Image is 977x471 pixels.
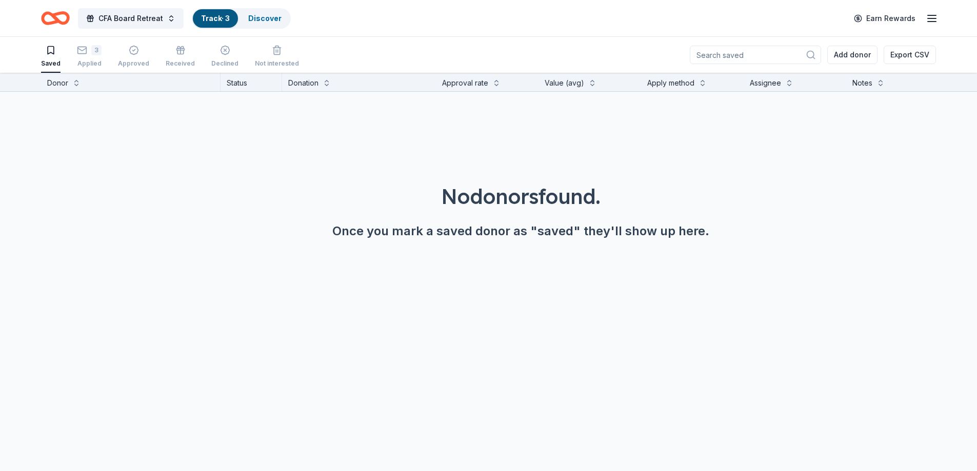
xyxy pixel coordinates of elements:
[41,6,70,30] a: Home
[884,46,936,64] button: Export CSV
[442,77,488,89] div: Approval rate
[827,46,878,64] button: Add donor
[118,41,149,73] button: Approved
[848,9,922,28] a: Earn Rewards
[255,59,299,68] div: Not interested
[47,77,68,89] div: Donor
[166,41,195,73] button: Received
[690,46,821,64] input: Search saved
[248,14,282,23] a: Discover
[41,41,61,73] button: Saved
[647,77,694,89] div: Apply method
[118,59,149,68] div: Approved
[221,73,282,91] div: Status
[750,77,781,89] div: Assignee
[78,8,184,29] button: CFA Board Retreat
[288,77,318,89] div: Donation
[192,8,291,29] button: Track· 3Discover
[255,41,299,73] button: Not interested
[852,77,872,89] div: Notes
[77,59,102,68] div: Applied
[41,59,61,68] div: Saved
[77,41,102,73] button: 3Applied
[201,14,230,23] a: Track· 3
[211,41,238,73] button: Declined
[166,59,195,68] div: Received
[545,77,584,89] div: Value (avg)
[98,12,163,25] span: CFA Board Retreat
[91,45,102,55] div: 3
[211,59,238,68] div: Declined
